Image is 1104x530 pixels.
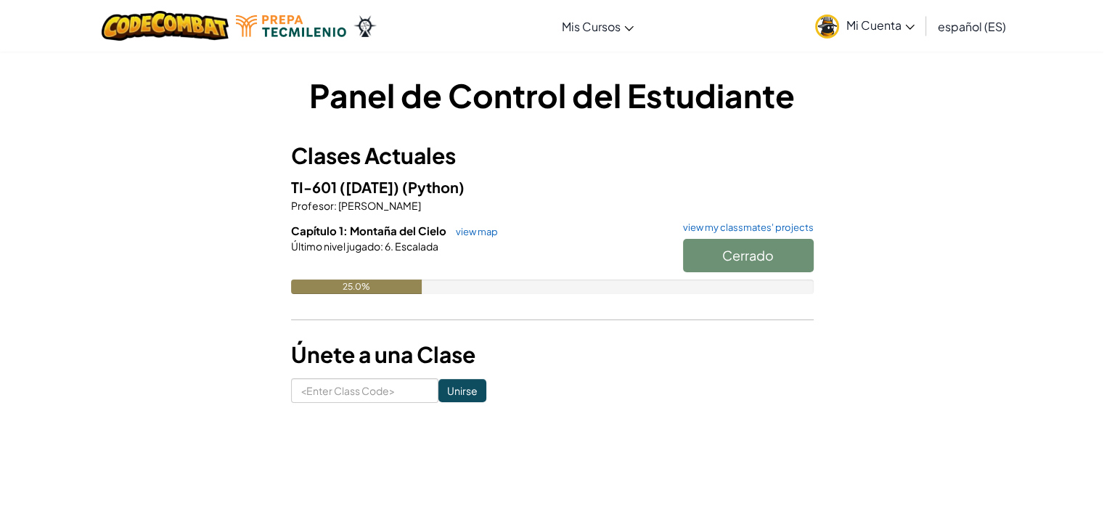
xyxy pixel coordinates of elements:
[291,224,449,237] span: Capítulo 1: Montaña del Cielo
[380,240,383,253] span: :
[291,280,422,294] div: 25.0%
[555,7,641,46] a: Mis Cursos
[236,15,346,37] img: Tecmilenio logo
[291,378,438,403] input: <Enter Class Code>
[291,240,380,253] span: Último nivel jugado
[291,338,814,371] h3: Únete a una Clase
[291,199,334,212] span: Profesor
[676,223,814,232] a: view my classmates' projects
[846,17,915,33] span: Mi Cuenta
[337,199,421,212] span: [PERSON_NAME]
[291,139,814,172] h3: Clases Actuales
[102,11,229,41] img: CodeCombat logo
[449,226,498,237] a: view map
[402,178,465,196] span: (Python)
[393,240,438,253] span: Escalada
[562,19,621,34] span: Mis Cursos
[808,3,922,49] a: Mi Cuenta
[291,178,402,196] span: TI-601 ([DATE])
[815,15,839,38] img: avatar
[438,379,486,402] input: Unirse
[291,73,814,118] h1: Panel de Control del Estudiante
[334,199,337,212] span: :
[353,15,377,37] img: Ozaria
[938,19,1006,34] span: español (ES)
[931,7,1013,46] a: español (ES)
[383,240,393,253] span: 6.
